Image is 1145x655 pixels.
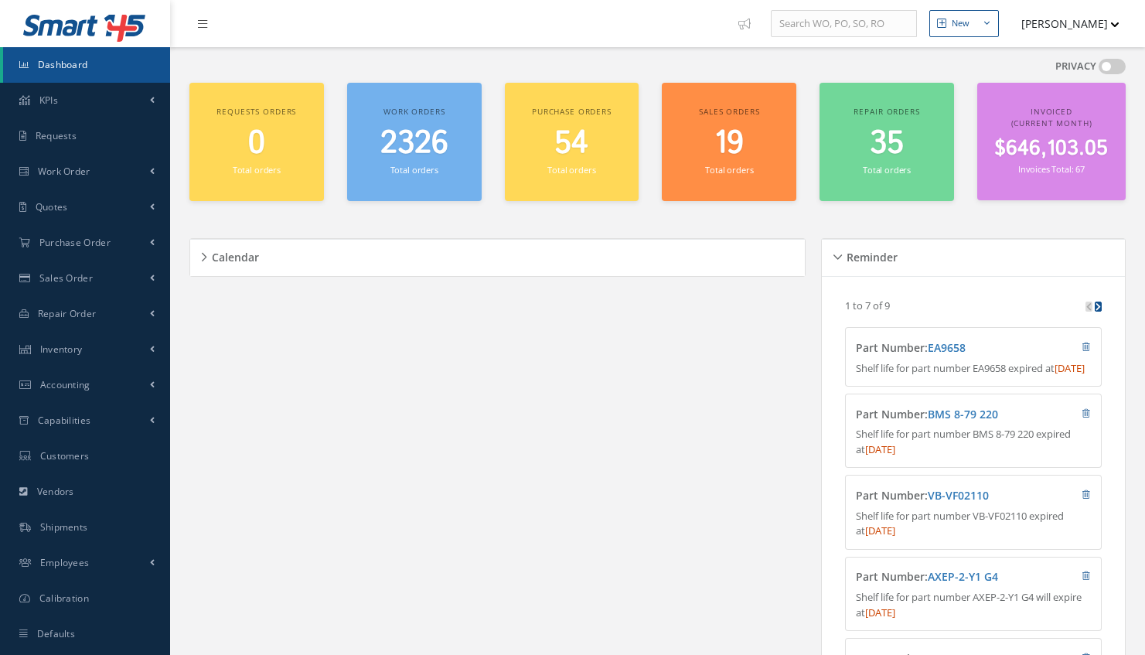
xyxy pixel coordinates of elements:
[929,10,999,37] button: New
[37,485,74,498] span: Vendors
[714,121,744,165] span: 19
[925,569,998,584] span: :
[1011,118,1092,128] span: (Current Month)
[865,606,895,619] span: [DATE]
[38,58,88,71] span: Dashboard
[925,407,998,421] span: :
[233,164,281,176] small: Total orders
[856,427,1091,457] p: Shelf life for part number BMS 8-79 220 expired at
[845,299,890,312] p: 1 to 7 of 9
[1055,59,1096,74] label: PRIVACY
[3,47,170,83] a: Dashboard
[40,556,90,569] span: Employees
[994,134,1108,164] span: $646,103.05
[928,488,989,503] a: VB-VF02110
[383,106,445,117] span: Work orders
[189,83,324,201] a: Requests orders 0 Total orders
[699,106,759,117] span: Sales orders
[870,121,904,165] span: 35
[820,83,954,201] a: Repair orders 35 Total orders
[1031,106,1072,117] span: Invoiced
[347,83,482,201] a: Work orders 2326 Total orders
[856,361,1091,377] p: Shelf life for part number EA9658 expired at
[1018,163,1085,175] small: Invoices Total: 67
[854,106,919,117] span: Repair orders
[39,94,58,107] span: KPIs
[38,165,90,178] span: Work Order
[856,490,1027,503] h4: Part Number
[36,200,68,213] span: Quotes
[1055,361,1085,375] span: [DATE]
[40,378,90,391] span: Accounting
[38,414,91,427] span: Capabilities
[505,83,639,201] a: Purchase orders 54 Total orders
[380,121,448,165] span: 2326
[705,164,753,176] small: Total orders
[856,571,1027,584] h4: Part Number
[38,307,97,320] span: Repair Order
[207,246,259,264] h5: Calendar
[856,342,1027,355] h4: Part Number
[40,343,83,356] span: Inventory
[37,627,75,640] span: Defaults
[856,408,1027,421] h4: Part Number
[977,83,1126,200] a: Invoiced (Current Month) $646,103.05 Invoices Total: 67
[40,449,90,462] span: Customers
[216,106,296,117] span: Requests orders
[40,520,88,534] span: Shipments
[865,524,895,537] span: [DATE]
[856,590,1091,620] p: Shelf life for part number AXEP-2-Y1 G4 will expire at
[925,488,989,503] span: :
[928,340,966,355] a: EA9658
[248,121,265,165] span: 0
[662,83,796,201] a: Sales orders 19 Total orders
[554,121,588,165] span: 54
[856,509,1091,539] p: Shelf life for part number VB-VF02110 expired at
[547,164,595,176] small: Total orders
[39,236,111,249] span: Purchase Order
[928,407,998,421] a: BMS 8-79 220
[842,246,898,264] h5: Reminder
[390,164,438,176] small: Total orders
[952,17,970,30] div: New
[865,442,895,456] span: [DATE]
[532,106,612,117] span: Purchase orders
[771,10,917,38] input: Search WO, PO, SO, RO
[39,592,89,605] span: Calibration
[36,129,77,142] span: Requests
[39,271,93,285] span: Sales Order
[1007,9,1119,39] button: [PERSON_NAME]
[863,164,911,176] small: Total orders
[925,340,966,355] span: :
[928,569,998,584] a: AXEP-2-Y1 G4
